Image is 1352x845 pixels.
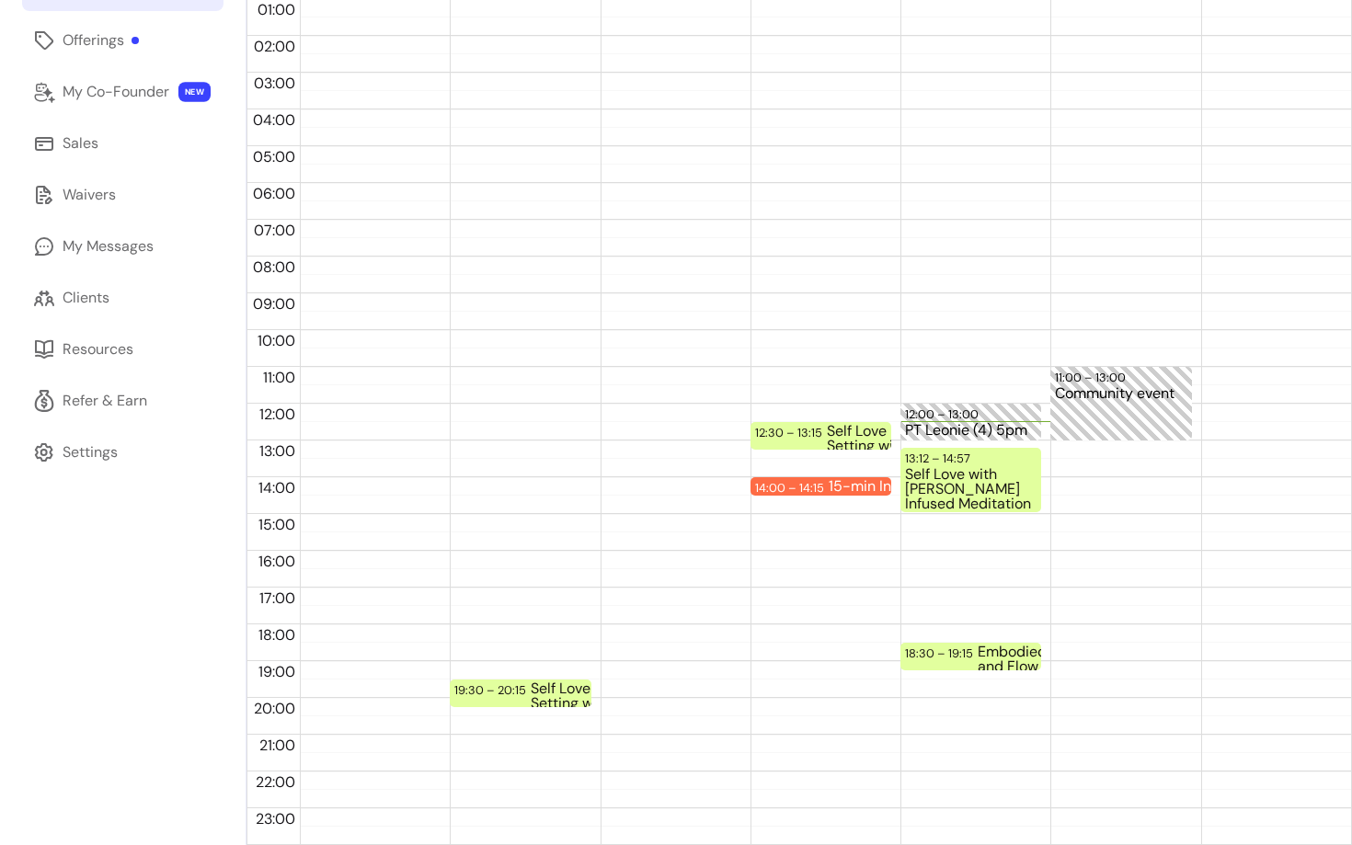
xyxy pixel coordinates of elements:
[248,147,300,166] span: 05:00
[978,645,1109,668] div: Embodied Dance and Flow
[22,121,223,166] a: Sales
[248,184,300,203] span: 06:00
[755,479,829,497] div: 14:00 – 14:15
[63,81,169,103] div: My Co-Founder
[254,662,300,681] span: 19:00
[905,450,975,467] div: 13:12 – 14:57
[253,331,300,350] span: 10:00
[254,478,300,497] span: 14:00
[63,441,118,463] div: Settings
[22,224,223,268] a: My Messages
[450,679,590,707] div: 19:30 – 20:15Self Love Intention Setting with Reiki Infused Meditation
[905,467,1037,510] div: Self Love with [PERSON_NAME] Infused Meditation and Embodied Dance Flow Combo
[248,294,300,314] span: 09:00
[251,809,300,828] span: 23:00
[755,424,827,441] div: 12:30 – 13:15
[900,643,1041,670] div: 18:30 – 19:15Embodied Dance and Flow
[63,184,116,206] div: Waivers
[249,74,300,93] span: 03:00
[22,173,223,217] a: Waivers
[905,405,983,423] div: 12:00 – 13:00
[248,257,300,277] span: 08:00
[750,422,891,450] div: 12:30 – 13:15Self Love Intention Setting with Reiki Infused Meditation
[63,235,154,257] div: My Messages
[22,276,223,320] a: Clients
[254,625,300,645] span: 18:00
[255,588,300,608] span: 17:00
[249,37,300,56] span: 02:00
[531,681,662,705] div: Self Love Intention Setting with Reiki Infused Meditation
[63,338,133,360] div: Resources
[905,645,978,662] div: 18:30 – 19:15
[1055,369,1130,386] div: 11:00 – 13:00
[1050,367,1191,440] div: 11:00 – 13:00Community event
[251,772,300,792] span: 22:00
[249,221,300,240] span: 07:00
[829,479,960,494] div: 15-min Intro Call
[22,18,223,63] a: Offerings
[63,29,139,51] div: Offerings
[249,699,300,718] span: 20:00
[900,404,1041,440] div: 12:00 – 13:00PT Leonie (4) 5pm
[63,390,147,412] div: Refer & Earn
[22,327,223,371] a: Resources
[255,405,300,424] span: 12:00
[454,681,531,699] div: 19:30 – 20:15
[22,379,223,423] a: Refer & Earn
[248,110,300,130] span: 04:00
[63,132,98,154] div: Sales
[254,552,300,571] span: 16:00
[1055,386,1186,439] div: Community event
[254,515,300,534] span: 15:00
[827,424,958,448] div: Self Love Intention Setting with Reiki Infused Meditation
[22,70,223,114] a: My Co-Founder NEW
[22,430,223,474] a: Settings
[258,368,300,387] span: 11:00
[255,441,300,461] span: 13:00
[63,287,109,309] div: Clients
[255,736,300,755] span: 21:00
[905,423,1037,439] div: PT Leonie (4) 5pm
[900,448,1041,512] div: 13:12 – 14:57Self Love with [PERSON_NAME] Infused Meditation and Embodied Dance Flow Combo
[750,477,891,496] div: 14:00 – 14:1515-min Intro Call
[178,82,211,102] span: NEW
